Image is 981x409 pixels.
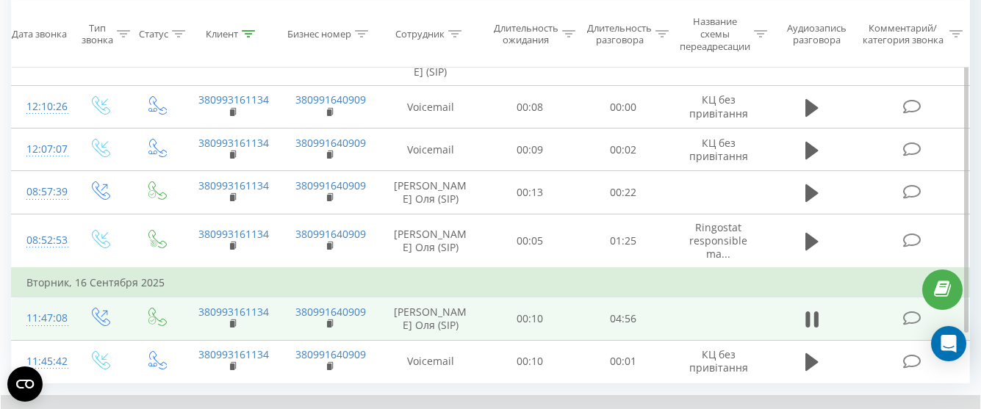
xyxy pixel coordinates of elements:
a: 380991640909 [295,305,366,319]
div: 08:57:39 [26,178,57,206]
div: Дата звонка [12,28,67,40]
td: 04:56 [576,297,669,340]
td: 00:09 [483,129,576,171]
div: Длительность разговора [587,21,652,46]
span: Ringostat responsible ma... [689,220,747,261]
div: 11:47:08 [26,304,57,333]
td: Voicemail [378,129,483,171]
a: 380993161134 [198,136,269,150]
td: КЦ без привітання [670,340,767,383]
td: КЦ без привітання [670,129,767,171]
td: Вторник, 16 Сентября 2025 [12,268,970,297]
a: 380993161134 [198,178,269,192]
td: 00:05 [483,214,576,268]
td: 00:00 [576,86,669,129]
div: Аудиозапись разговора [780,21,853,46]
div: Open Intercom Messenger [931,326,966,361]
td: [PERSON_NAME] Оля (SIP) [378,171,483,214]
button: Open CMP widget [7,366,43,402]
td: Voicemail [378,86,483,129]
a: 380991640909 [295,93,366,106]
td: 00:08 [483,86,576,129]
div: Комментарий/категория звонка [860,21,946,46]
div: Сотрудник [395,28,445,40]
td: 00:10 [483,297,576,340]
a: 380993161134 [198,227,269,241]
div: Клиент [206,28,238,40]
div: Статус [139,28,168,40]
td: КЦ без привітання [670,86,767,129]
td: 00:22 [576,171,669,214]
div: Бизнес номер [287,28,351,40]
td: Voicemail [378,340,483,383]
a: 380993161134 [198,305,269,319]
td: [PERSON_NAME] Оля (SIP) [378,214,483,268]
a: 380993161134 [198,93,269,106]
td: 01:25 [576,214,669,268]
a: 380991640909 [295,347,366,361]
div: Длительность ожидания [494,21,558,46]
div: Название схемы переадресации [680,15,750,53]
td: 00:02 [576,129,669,171]
a: 380991640909 [295,136,366,150]
td: 00:10 [483,340,576,383]
a: 380991640909 [295,227,366,241]
a: 380991640909 [295,178,366,192]
td: 00:01 [576,340,669,383]
a: 380993161134 [198,347,269,361]
div: 12:07:07 [26,135,57,164]
div: 11:45:42 [26,347,57,376]
td: 00:13 [483,171,576,214]
div: 12:10:26 [26,93,57,121]
td: [PERSON_NAME] Оля (SIP) [378,297,483,340]
div: 08:52:53 [26,226,57,255]
div: Тип звонка [82,21,113,46]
